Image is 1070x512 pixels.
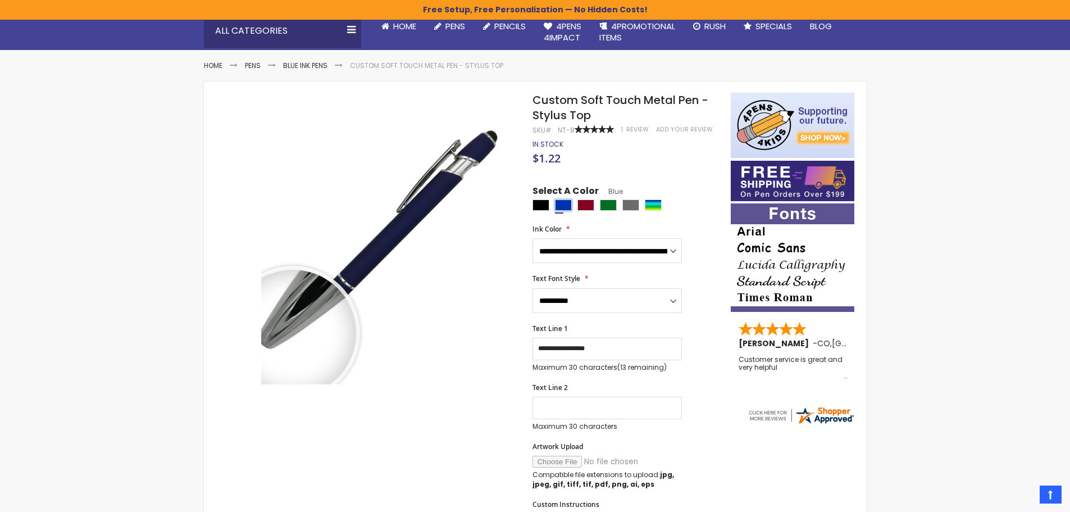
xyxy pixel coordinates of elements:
strong: SKU [532,125,553,135]
div: Grey [622,200,639,211]
img: 4pens 4 kids [731,93,854,158]
span: 4PROMOTIONAL ITEMS [599,20,675,43]
div: Green [600,200,617,211]
span: Review [626,125,649,134]
div: 100% [575,125,614,133]
span: Pencils [494,20,526,32]
span: Artwork Upload [532,442,583,451]
a: 4Pens4impact [535,14,590,51]
span: Blue [599,187,623,196]
a: Rush [684,14,735,39]
span: Text Font Style [532,274,580,283]
a: Blue ink Pens [283,61,327,70]
a: 4PROMOTIONALITEMS [590,14,684,51]
span: $1.22 [532,151,561,166]
a: 1 Review [621,125,650,134]
a: Blog [801,14,841,39]
div: Assorted [645,200,662,211]
span: Home [393,20,416,32]
span: Select A Color [532,185,599,200]
span: Blog [810,20,832,32]
a: Pencils [474,14,535,39]
div: Black [532,200,549,211]
span: [GEOGRAPHIC_DATA] [832,338,914,349]
a: Specials [735,14,801,39]
a: Top [1040,486,1062,504]
div: Availability [532,140,563,149]
a: Add Your Review [656,125,713,134]
span: - , [813,338,914,349]
a: Home [204,61,222,70]
span: 4Pens 4impact [544,20,581,43]
div: Customer service is great and very helpful [739,356,848,380]
img: font-personalization-examples [731,203,854,312]
a: Home [372,14,425,39]
img: 4pens.com widget logo [747,405,855,425]
span: Custom Instructions [532,500,599,509]
a: Pens [425,14,474,39]
span: 1 [621,125,623,134]
span: Text Line 2 [532,383,568,392]
span: Rush [704,20,726,32]
span: [PERSON_NAME] [739,338,813,349]
li: Custom Soft Touch Metal Pen - Stylus Top [350,61,503,70]
strong: jpg, jpeg, gif, tiff, tif, pdf, png, ai, eps [532,470,674,488]
div: NT-8 [558,126,575,135]
div: Blue [555,200,572,211]
div: Burgundy [577,200,594,211]
span: (13 remaining) [617,363,667,372]
a: Pens [245,61,261,70]
span: Specials [755,20,792,32]
img: Free shipping on orders over $199 [731,161,854,201]
span: Text Line 1 [532,324,568,333]
img: regal_rubber_blue_n_3_1_2.jpg [261,109,518,366]
div: All Categories [204,14,361,48]
p: Maximum 30 characters [532,363,682,372]
span: Custom Soft Touch Metal Pen - Stylus Top [532,92,708,123]
p: Compatible file extensions to upload: [532,470,682,488]
span: CO [817,338,830,349]
span: In stock [532,139,563,149]
span: Pens [445,20,465,32]
a: 4pens.com certificate URL [747,418,855,428]
span: Ink Color [532,224,562,234]
p: Maximum 30 characters [532,422,682,431]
